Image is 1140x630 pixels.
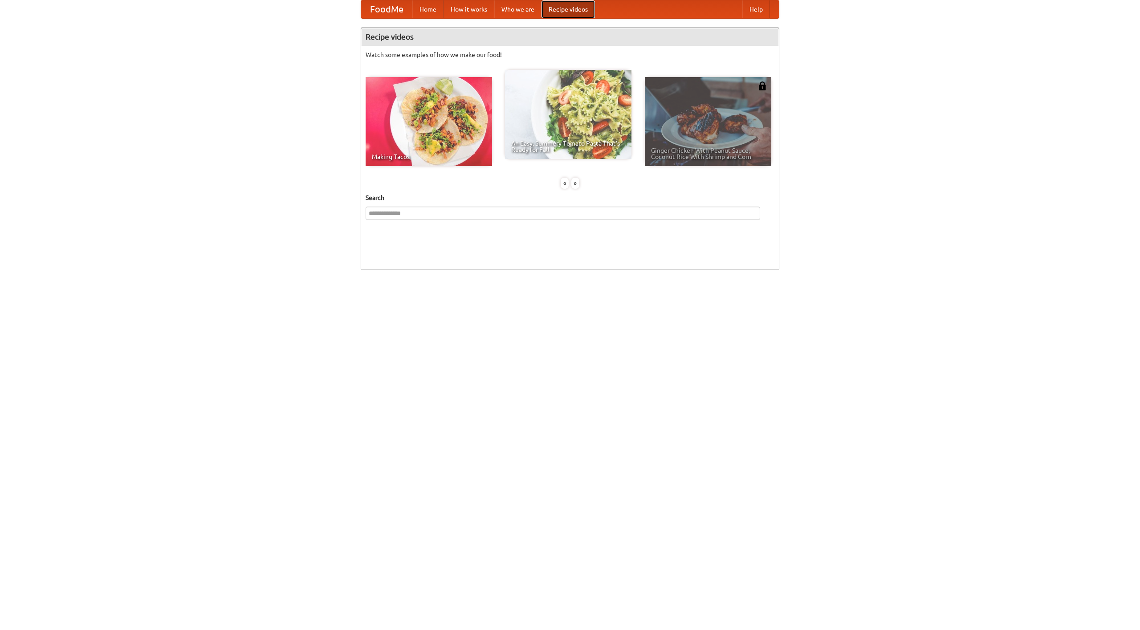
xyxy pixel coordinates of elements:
a: Recipe videos [541,0,595,18]
h4: Recipe videos [361,28,779,46]
a: Home [412,0,444,18]
span: An Easy, Summery Tomato Pasta That's Ready for Fall [511,140,625,153]
img: 483408.png [758,81,767,90]
h5: Search [366,193,774,202]
div: « [561,178,569,189]
a: Who we are [494,0,541,18]
a: An Easy, Summery Tomato Pasta That's Ready for Fall [505,70,631,159]
span: Making Tacos [372,154,486,160]
p: Watch some examples of how we make our food! [366,50,774,59]
a: FoodMe [361,0,412,18]
a: Making Tacos [366,77,492,166]
a: Help [742,0,770,18]
a: How it works [444,0,494,18]
div: » [571,178,579,189]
